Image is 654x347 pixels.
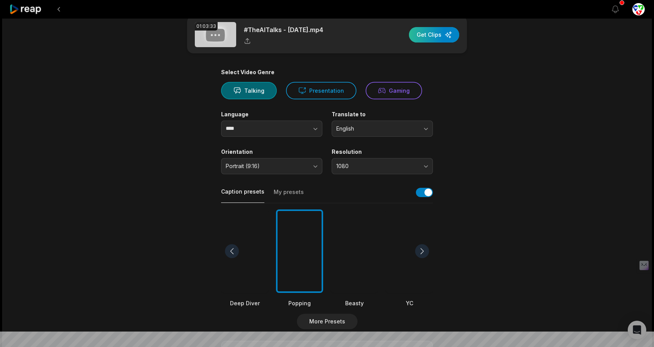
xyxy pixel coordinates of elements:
[226,163,307,170] span: Portrait (9:16)
[332,158,433,174] button: 1080
[244,25,323,34] p: #TheAITalks - [DATE].mp4
[409,27,459,43] button: Get Clips
[332,148,433,155] label: Resolution
[274,188,304,203] button: My presets
[332,121,433,137] button: English
[221,111,322,118] label: Language
[332,111,433,118] label: Translate to
[276,299,323,307] div: Popping
[221,148,322,155] label: Orientation
[221,69,433,76] div: Select Video Genre
[336,125,417,132] span: English
[297,314,358,329] button: More Presets
[221,299,268,307] div: Deep Diver
[366,82,422,99] button: Gaming
[286,82,356,99] button: Presentation
[628,321,646,339] div: Open Intercom Messenger
[221,158,322,174] button: Portrait (9:16)
[331,299,378,307] div: Beasty
[386,299,433,307] div: YC
[221,188,264,203] button: Caption presets
[195,22,218,31] div: 01:03:33
[336,163,417,170] span: 1080
[221,82,277,99] button: Talking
